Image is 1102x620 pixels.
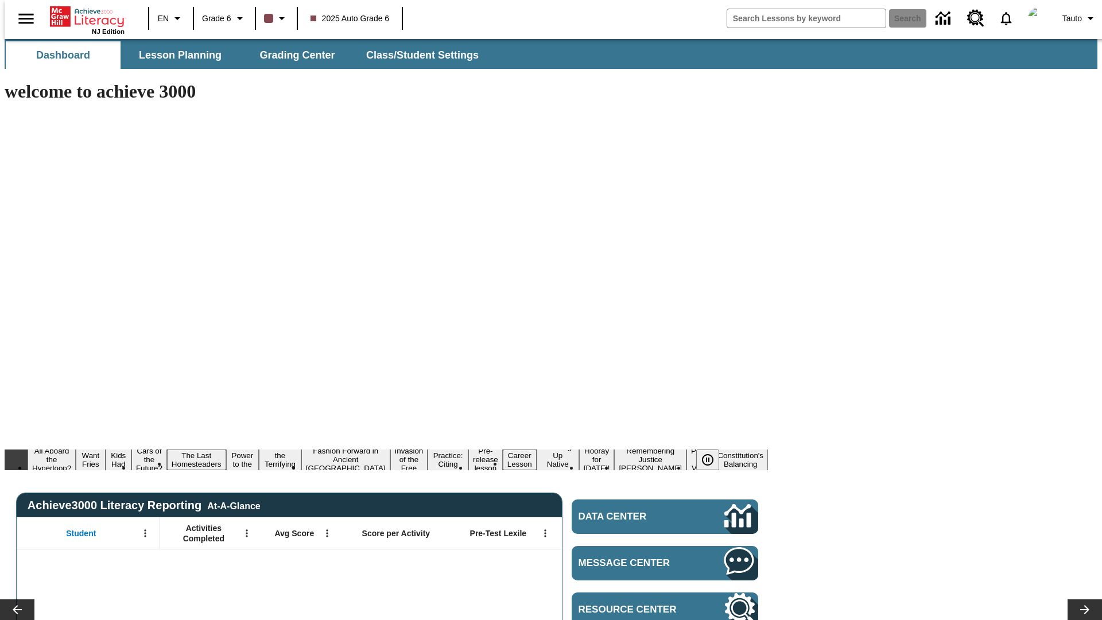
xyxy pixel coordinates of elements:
[696,449,731,470] div: Pause
[274,528,314,538] span: Avg Score
[76,432,105,487] button: Slide 2 Do You Want Fries With That?
[537,525,554,542] button: Open Menu
[572,546,758,580] a: Message Center
[311,13,390,25] span: 2025 Auto Grade 6
[226,441,259,479] button: Slide 6 Solar Power to the People
[696,449,719,470] button: Pause
[131,445,167,474] button: Slide 4 Cars of the Future?
[301,445,390,474] button: Slide 8 Fashion Forward in Ancient Rome
[66,528,96,538] span: Student
[572,499,758,534] a: Data Center
[686,445,713,474] button: Slide 16 Point of View
[28,445,76,474] button: Slide 1 All Aboard the Hyperloop?
[468,445,503,474] button: Slide 11 Pre-release lesson
[727,9,886,28] input: search field
[579,445,615,474] button: Slide 14 Hooray for Constitution Day!
[1058,8,1102,29] button: Profile/Settings
[1021,3,1058,33] button: Select a new avatar
[6,41,121,69] button: Dashboard
[92,28,125,35] span: NJ Edition
[390,436,428,483] button: Slide 9 The Invasion of the Free CD
[503,449,537,470] button: Slide 12 Career Lesson
[1062,13,1082,25] span: Tauto
[366,49,479,62] span: Class/Student Settings
[259,441,301,479] button: Slide 7 Attack of the Terrifying Tomatoes
[929,3,960,34] a: Data Center
[158,13,169,25] span: EN
[197,8,251,29] button: Grade: Grade 6, Select a grade
[139,49,222,62] span: Lesson Planning
[202,13,231,25] span: Grade 6
[50,4,125,35] div: Home
[259,8,293,29] button: Class color is dark brown. Change class color
[207,499,260,511] div: At-A-Glance
[28,499,261,512] span: Achieve3000 Literacy Reporting
[470,528,527,538] span: Pre-Test Lexile
[991,3,1021,33] a: Notifications
[36,49,90,62] span: Dashboard
[357,41,488,69] button: Class/Student Settings
[614,445,686,474] button: Slide 15 Remembering Justice O'Connor
[5,81,768,102] h1: welcome to achieve 3000
[9,2,43,36] button: Open side menu
[137,525,154,542] button: Open Menu
[123,41,238,69] button: Lesson Planning
[713,441,768,479] button: Slide 17 The Constitution's Balancing Act
[579,511,686,522] span: Data Center
[319,525,336,542] button: Open Menu
[579,557,690,569] span: Message Center
[240,41,355,69] button: Grading Center
[1068,599,1102,620] button: Lesson carousel, Next
[579,604,690,615] span: Resource Center
[5,41,489,69] div: SubNavbar
[960,3,991,34] a: Resource Center, Will open in new tab
[153,8,189,29] button: Language: EN, Select a language
[166,523,242,544] span: Activities Completed
[537,441,579,479] button: Slide 13 Cooking Up Native Traditions
[167,449,226,470] button: Slide 5 The Last Homesteaders
[1028,7,1051,30] img: Avatar
[428,441,468,479] button: Slide 10 Mixed Practice: Citing Evidence
[50,5,125,28] a: Home
[106,432,131,487] button: Slide 3 Dirty Jobs Kids Had To Do
[238,525,255,542] button: Open Menu
[5,39,1097,69] div: SubNavbar
[259,49,335,62] span: Grading Center
[362,528,430,538] span: Score per Activity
